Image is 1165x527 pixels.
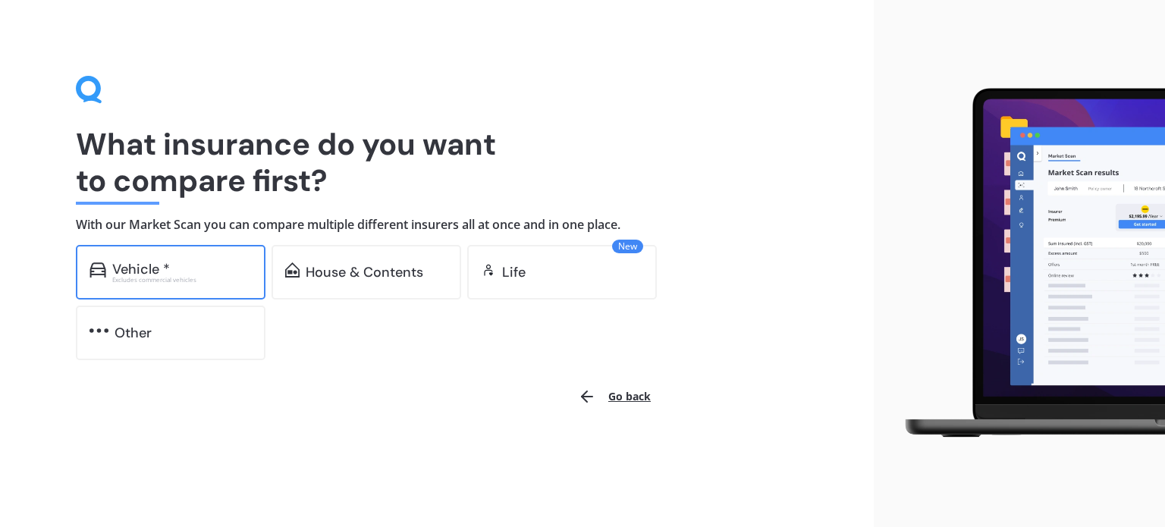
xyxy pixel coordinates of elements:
img: other.81dba5aafe580aa69f38.svg [89,323,108,338]
button: Go back [569,378,660,415]
img: car.f15378c7a67c060ca3f3.svg [89,262,106,278]
div: House & Contents [306,265,423,280]
img: life.f720d6a2d7cdcd3ad642.svg [481,262,496,278]
div: Other [115,325,152,340]
img: home-and-contents.b802091223b8502ef2dd.svg [285,262,300,278]
img: laptop.webp [886,80,1165,447]
h1: What insurance do you want to compare first? [76,126,798,199]
div: Vehicle * [112,262,170,277]
span: New [612,240,643,253]
div: Excludes commercial vehicles [112,277,252,283]
h4: With our Market Scan you can compare multiple different insurers all at once and in one place. [76,217,798,233]
div: Life [502,265,526,280]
